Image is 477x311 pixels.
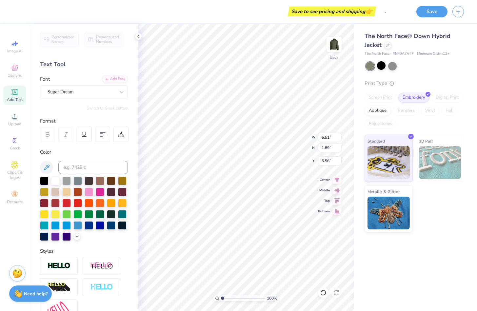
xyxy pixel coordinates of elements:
[365,80,464,87] div: Print Type
[102,75,128,83] div: Add Font
[365,93,396,103] div: Screen Print
[419,138,433,145] span: 3D Puff
[40,148,128,156] div: Color
[365,7,372,15] span: 👉
[7,199,23,204] span: Decorate
[7,97,23,102] span: Add Text
[90,262,113,270] img: Shadow
[416,6,447,17] button: Save
[365,106,391,116] div: Applique
[87,106,128,111] button: Switch to Greek Letters
[48,262,70,270] img: Stroke
[328,38,341,51] img: Back
[421,106,439,116] div: Vinyl
[417,51,450,57] span: Minimum Order: 12 +
[419,146,461,179] img: 3D Puff
[58,161,128,174] input: e.g. 7428 c
[330,54,338,60] div: Back
[40,247,128,255] div: Styles
[318,188,330,193] span: Middle
[368,138,385,145] span: Standard
[379,5,411,18] input: Untitled Design
[365,119,396,129] div: Rhinestones
[40,60,128,69] div: Text Tool
[3,170,26,180] span: Clipart & logos
[40,117,129,125] div: Format
[318,209,330,214] span: Bottom
[368,188,400,195] span: Metallic & Glitter
[10,146,20,151] span: Greek
[431,93,463,103] div: Digital Print
[90,283,113,291] img: Negative Space
[51,35,75,44] span: Personalized Names
[289,7,374,16] div: Save to see pricing and shipping
[368,146,410,179] img: Standard
[393,106,419,116] div: Transfers
[96,35,119,44] span: Personalized Numbers
[318,199,330,203] span: Top
[8,73,22,78] span: Designs
[267,295,277,301] span: 100 %
[7,49,23,54] span: Image AI
[40,75,50,83] label: Font
[393,51,414,57] span: # NF0A7V4F
[368,197,410,229] img: Metallic & Glitter
[24,291,48,297] strong: Need help?
[8,121,21,126] span: Upload
[318,178,330,182] span: Center
[365,32,450,49] span: The North Face® Down Hybrid Jacket
[48,282,70,293] img: 3d Illusion
[365,51,389,57] span: The North Face
[398,93,429,103] div: Embroidery
[441,106,457,116] div: Foil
